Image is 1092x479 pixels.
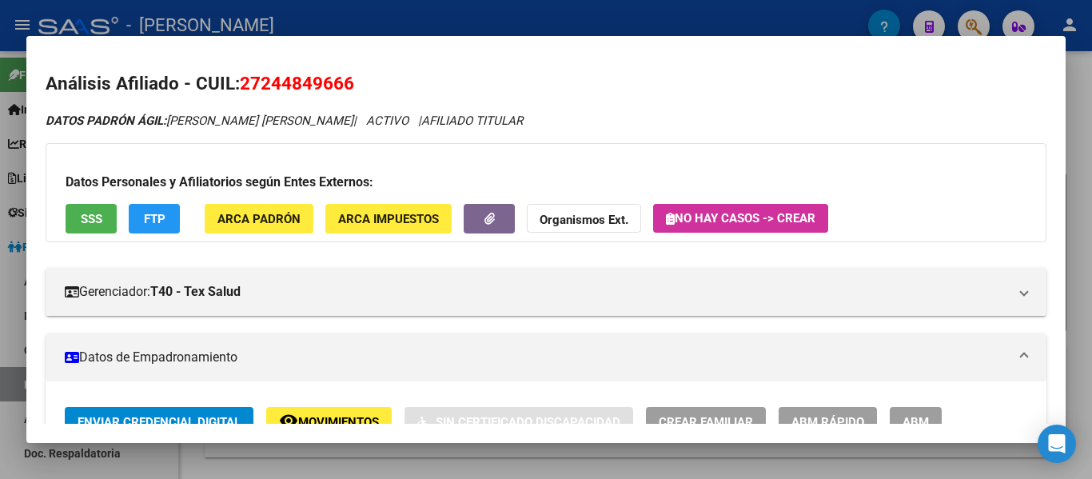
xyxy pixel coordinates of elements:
[890,407,942,437] button: ABM
[279,411,298,430] mat-icon: remove_red_eye
[903,415,929,429] span: ABM
[298,415,379,429] span: Movimientos
[46,333,1046,381] mat-expansion-panel-header: Datos de Empadronamiento
[217,212,301,226] span: ARCA Padrón
[405,407,633,437] button: Sin Certificado Discapacidad
[791,415,864,429] span: ABM Rápido
[666,211,815,226] span: No hay casos -> Crear
[65,348,1008,367] mat-panel-title: Datos de Empadronamiento
[325,204,452,234] button: ARCA Impuestos
[266,407,392,437] button: Movimientos
[66,173,1026,192] h3: Datos Personales y Afiliatorios según Entes Externos:
[46,114,523,128] i: | ACTIVO |
[653,204,828,233] button: No hay casos -> Crear
[1038,425,1076,463] div: Open Intercom Messenger
[421,114,523,128] span: AFILIADO TITULAR
[338,212,439,226] span: ARCA Impuestos
[659,415,753,429] span: Crear Familiar
[240,73,354,94] span: 27244849666
[46,114,353,128] span: [PERSON_NAME] [PERSON_NAME]
[527,204,641,234] button: Organismos Ext.
[65,282,1008,301] mat-panel-title: Gerenciador:
[66,204,117,234] button: SSS
[779,407,877,437] button: ABM Rápido
[46,70,1046,98] h2: Análisis Afiliado - CUIL:
[150,282,241,301] strong: T40 - Tex Salud
[46,268,1046,316] mat-expansion-panel-header: Gerenciador:T40 - Tex Salud
[46,114,166,128] strong: DATOS PADRÓN ÁGIL:
[129,204,180,234] button: FTP
[205,204,313,234] button: ARCA Padrón
[81,212,102,226] span: SSS
[540,213,628,227] strong: Organismos Ext.
[65,407,253,437] button: Enviar Credencial Digital
[78,415,241,429] span: Enviar Credencial Digital
[646,407,766,437] button: Crear Familiar
[144,212,165,226] span: FTP
[436,415,620,429] span: Sin Certificado Discapacidad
